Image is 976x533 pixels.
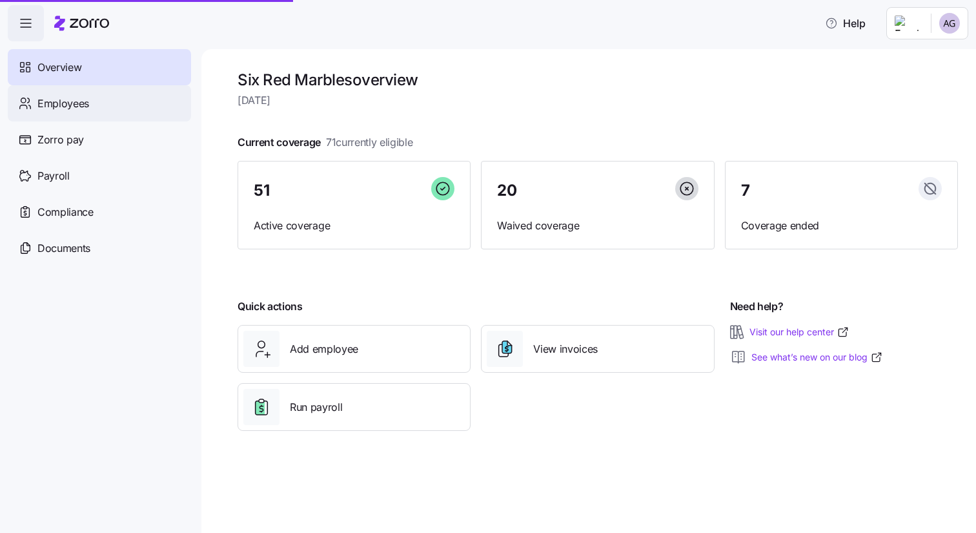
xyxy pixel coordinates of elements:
span: Zorro pay [37,132,84,148]
button: Help [815,10,876,36]
span: Waived coverage [497,218,698,234]
span: Add employee [290,341,358,357]
span: Need help? [730,298,784,315]
a: Employees [8,85,191,121]
a: Overview [8,49,191,85]
span: View invoices [533,341,598,357]
span: Coverage ended [741,218,942,234]
span: Payroll [37,168,70,184]
a: Payroll [8,158,191,194]
a: Zorro pay [8,121,191,158]
span: Employees [37,96,89,112]
a: Visit our help center [749,326,849,339]
span: [DATE] [238,92,958,109]
span: Active coverage [254,218,454,234]
span: Run payroll [290,399,342,415]
a: Compliance [8,194,191,230]
span: Help [825,16,866,31]
img: Employer logo [895,16,920,31]
span: 20 [497,183,516,198]
img: 088685dd867378d7844e46458fca8a28 [939,13,960,34]
h1: Six Red Marbles overview [238,70,958,90]
span: Quick actions [238,298,303,315]
span: Documents [37,240,90,256]
span: 51 [254,183,269,198]
span: Current coverage [238,134,413,151]
span: Overview [37,59,81,76]
span: 71 currently eligible [326,134,413,151]
a: See what’s new on our blog [751,351,883,364]
a: Documents [8,230,191,266]
span: 7 [741,183,750,198]
span: Compliance [37,204,94,220]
